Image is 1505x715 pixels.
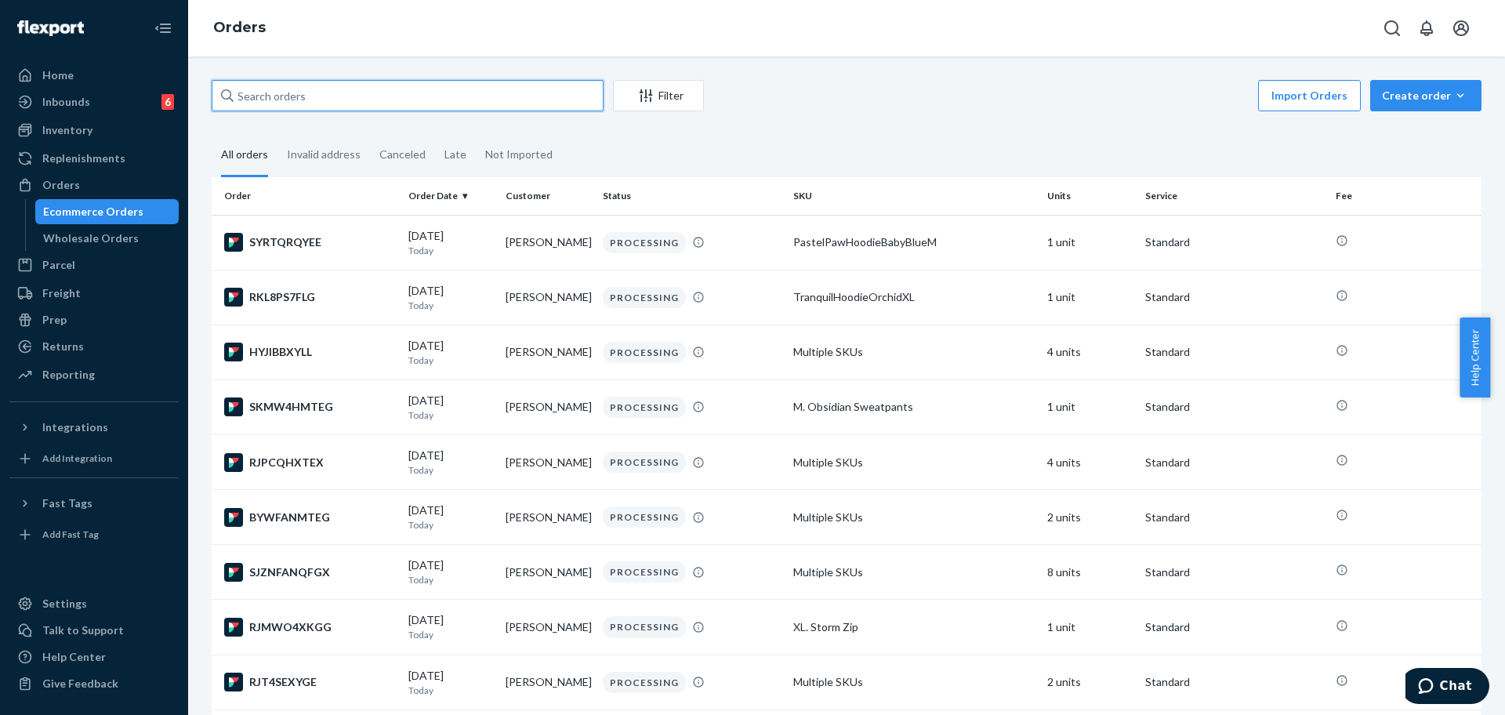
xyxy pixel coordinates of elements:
[9,63,179,88] a: Home
[444,134,466,175] div: Late
[787,490,1041,545] td: Multiple SKUs
[603,672,686,693] div: PROCESSING
[1041,379,1138,434] td: 1 unit
[42,649,106,665] div: Help Center
[224,288,396,307] div: RKL8PS7FLG
[35,226,180,251] a: Wholesale Orders
[408,354,493,367] p: Today
[42,528,99,541] div: Add Fast Tag
[1041,325,1138,379] td: 4 units
[1145,344,1323,360] p: Standard
[408,668,493,697] div: [DATE]
[613,80,704,111] button: Filter
[1041,545,1138,600] td: 8 units
[506,189,590,202] div: Customer
[224,397,396,416] div: SKMW4HMTEG
[408,612,493,641] div: [DATE]
[499,215,597,270] td: [PERSON_NAME]
[42,676,118,691] div: Give Feedback
[793,234,1035,250] div: PastelPawHoodieBabyBlueM
[1145,510,1323,525] p: Standard
[408,228,493,257] div: [DATE]
[1041,215,1138,270] td: 1 unit
[603,232,686,253] div: PROCESSING
[1041,270,1138,325] td: 1 unit
[787,325,1041,379] td: Multiple SKUs
[9,89,179,114] a: Inbounds6
[1405,668,1489,707] iframe: Opens a widget where you can chat to one of our agents
[603,452,686,473] div: PROCESSING
[42,177,80,193] div: Orders
[1382,88,1470,103] div: Create order
[42,285,81,301] div: Freight
[9,281,179,306] a: Freight
[221,134,268,177] div: All orders
[1041,177,1138,215] th: Units
[42,596,87,612] div: Settings
[287,134,361,175] div: Invalid address
[9,362,179,387] a: Reporting
[408,463,493,477] p: Today
[9,491,179,516] button: Fast Tags
[42,622,124,638] div: Talk to Support
[212,80,604,111] input: Search orders
[42,257,75,273] div: Parcel
[9,522,179,547] a: Add Fast Tag
[1145,619,1323,635] p: Standard
[793,619,1035,635] div: XL. Storm Zip
[42,495,92,511] div: Fast Tags
[1145,564,1323,580] p: Standard
[787,177,1041,215] th: SKU
[597,177,787,215] th: Status
[1041,655,1138,710] td: 2 units
[1041,600,1138,655] td: 1 unit
[224,453,396,472] div: RJPCQHXTEX
[42,312,67,328] div: Prep
[603,506,686,528] div: PROCESSING
[603,561,686,583] div: PROCESSING
[408,393,493,422] div: [DATE]
[9,415,179,440] button: Integrations
[787,655,1041,710] td: Multiple SKUs
[485,134,553,175] div: Not Imported
[408,518,493,532] p: Today
[603,616,686,637] div: PROCESSING
[499,325,597,379] td: [PERSON_NAME]
[43,204,143,220] div: Ecommerce Orders
[224,673,396,691] div: RJT4SEXYGE
[402,177,499,215] th: Order Date
[9,146,179,171] a: Replenishments
[1445,13,1477,44] button: Open account menu
[213,19,266,36] a: Orders
[603,342,686,363] div: PROCESSING
[499,270,597,325] td: [PERSON_NAME]
[1460,318,1490,397] span: Help Center
[42,67,74,83] div: Home
[1041,435,1138,490] td: 4 units
[42,367,95,383] div: Reporting
[42,151,125,166] div: Replenishments
[1145,234,1323,250] p: Standard
[9,252,179,278] a: Parcel
[9,671,179,696] button: Give Feedback
[408,299,493,312] p: Today
[1370,80,1481,111] button: Create order
[499,655,597,710] td: [PERSON_NAME]
[408,448,493,477] div: [DATE]
[408,408,493,422] p: Today
[42,94,90,110] div: Inbounds
[9,446,179,471] a: Add Integration
[787,545,1041,600] td: Multiple SKUs
[9,591,179,616] a: Settings
[42,339,84,354] div: Returns
[603,397,686,418] div: PROCESSING
[1258,80,1361,111] button: Import Orders
[224,343,396,361] div: HYJIBBXYLL
[1139,177,1329,215] th: Service
[793,399,1035,415] div: M. Obsidian Sweatpants
[1329,177,1481,215] th: Fee
[224,618,396,637] div: RJMWO4XKGG
[614,88,703,103] div: Filter
[499,545,597,600] td: [PERSON_NAME]
[43,230,139,246] div: Wholesale Orders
